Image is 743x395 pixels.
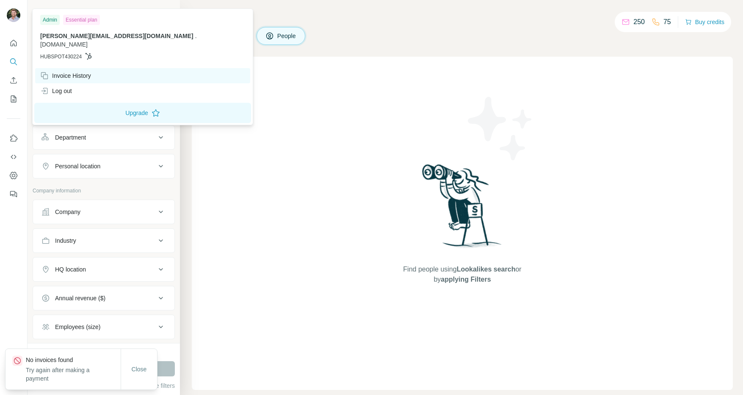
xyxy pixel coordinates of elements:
[395,264,530,285] span: Find people using or by
[457,266,516,273] span: Lookalikes search
[34,103,251,123] button: Upgrade
[195,33,197,39] span: .
[40,33,193,39] span: [PERSON_NAME][EMAIL_ADDRESS][DOMAIN_NAME]
[26,366,121,383] p: Try again after making a payment
[685,16,724,28] button: Buy credits
[40,87,72,95] div: Log out
[33,288,174,308] button: Annual revenue ($)
[462,91,539,167] img: Surfe Illustration - Stars
[40,15,60,25] div: Admin
[7,8,20,22] img: Avatar
[55,133,86,142] div: Department
[55,236,76,245] div: Industry
[126,362,153,377] button: Close
[192,10,733,22] h4: Search
[33,230,174,251] button: Industry
[33,259,174,280] button: HQ location
[277,32,297,40] span: People
[40,71,91,80] div: Invoice History
[33,187,175,195] p: Company information
[7,54,20,69] button: Search
[55,294,105,302] div: Annual revenue ($)
[7,36,20,51] button: Quick start
[663,17,671,27] p: 75
[63,15,100,25] div: Essential plan
[55,323,100,331] div: Employees (size)
[33,127,174,148] button: Department
[40,53,82,60] span: HUBSPOT430224
[55,208,80,216] div: Company
[7,131,20,146] button: Use Surfe on LinkedIn
[26,356,121,364] p: No invoices found
[441,276,491,283] span: applying Filters
[7,73,20,88] button: Enrich CSV
[132,365,147,373] span: Close
[33,317,174,337] button: Employees (size)
[55,162,100,170] div: Personal location
[418,162,506,256] img: Surfe Illustration - Woman searching with binoculars
[7,168,20,183] button: Dashboard
[33,156,174,176] button: Personal location
[7,91,20,107] button: My lists
[7,149,20,165] button: Use Surfe API
[633,17,645,27] p: 250
[55,265,86,274] div: HQ location
[40,41,88,48] span: [DOMAIN_NAME]
[7,187,20,202] button: Feedback
[33,202,174,222] button: Company
[147,5,180,18] button: Hide
[33,8,59,15] div: New search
